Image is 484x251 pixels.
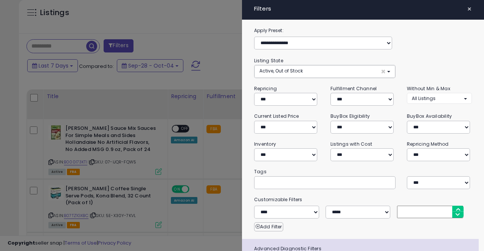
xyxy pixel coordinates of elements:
button: × [464,4,475,14]
h4: Filters [254,6,472,12]
button: Add Filter [254,222,283,231]
span: × [381,68,386,75]
span: All Listings [412,95,436,102]
small: Repricing [254,85,277,92]
small: Fulfillment Channel [330,85,377,92]
span: × [467,4,472,14]
button: All Listings [407,93,472,104]
label: Apply Preset: [248,26,478,35]
small: Listings with Cost [330,141,372,147]
small: Repricing Method [407,141,449,147]
small: Customizable Filters [248,196,478,204]
button: Active, Out of Stock × [254,65,395,78]
small: Current Listed Price [254,113,299,119]
span: Active, Out of Stock [259,68,303,74]
small: Without Min & Max [407,85,450,92]
small: BuyBox Availability [407,113,452,119]
small: BuyBox Eligibility [330,113,370,119]
small: Inventory [254,141,276,147]
small: Tags [248,168,478,176]
small: Listing State [254,57,283,64]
